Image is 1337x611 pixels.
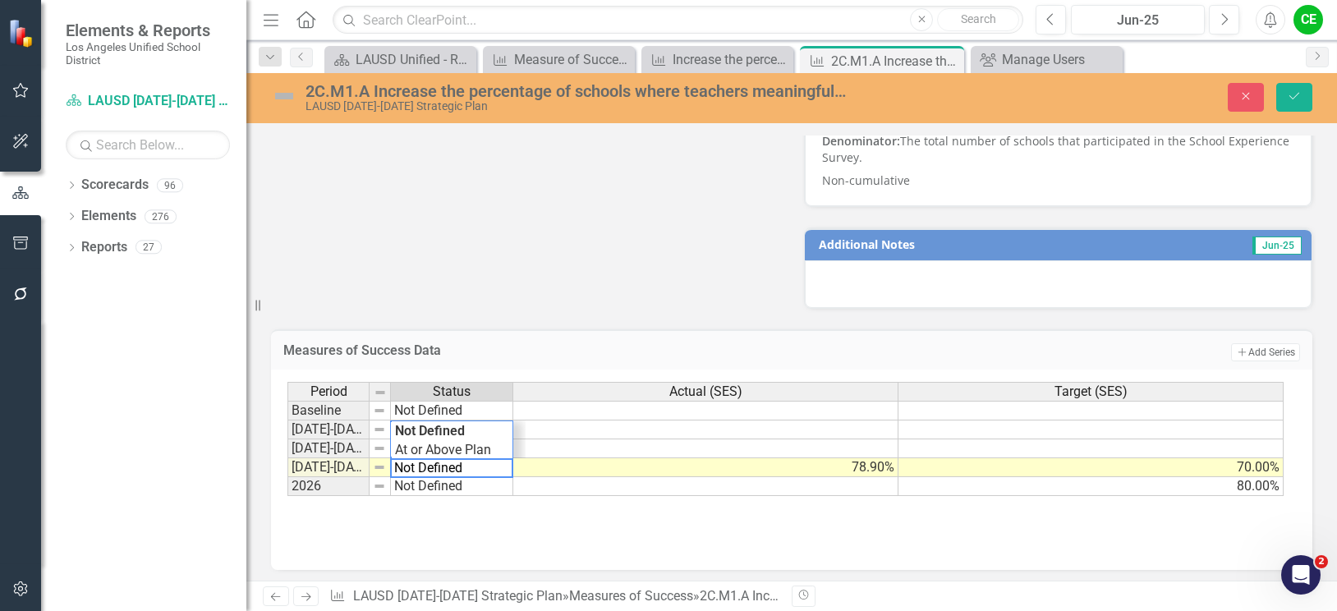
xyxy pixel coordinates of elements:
input: Search Below... [66,131,230,159]
span: Jun-25 [1252,237,1302,255]
div: Measure of Success - Scorecard Report [514,49,631,70]
div: Increase the percentage of schools where teachers meaningfully provide Social-Emotional Learning ... [673,49,789,70]
td: 70.00% [898,458,1284,477]
td: Not Defined [391,477,513,496]
div: 2C.M1.A Increase the percentage of schools where teachers meaningfully provide Social-Emotional L... [831,51,960,71]
td: Not Defined [391,401,513,420]
span: Search [961,12,996,25]
div: 27 [136,241,162,255]
td: [DATE]-[DATE] [287,458,370,477]
div: Manage Users [1002,49,1119,70]
a: Increase the percentage of schools where teachers meaningfully provide Social-Emotional Learning ... [646,49,789,70]
span: 2 [1315,555,1328,568]
div: Jun-25 [1077,11,1199,30]
p: The total number of schools that participated in the School Experience Survey. [822,130,1294,169]
td: 78.90% [513,458,898,477]
div: » » [329,587,779,606]
button: CE [1293,5,1323,34]
div: LAUSD [DATE]-[DATE] Strategic Plan [306,100,850,113]
span: Target (SES) [1054,384,1128,399]
a: Elements [81,207,136,226]
a: LAUSD Unified - Ready for the World [329,49,472,70]
img: 8DAGhfEEPCf229AAAAAElFTkSuQmCC [373,480,386,493]
img: 8DAGhfEEPCf229AAAAAElFTkSuQmCC [373,442,386,455]
img: 8DAGhfEEPCf229AAAAAElFTkSuQmCC [373,461,386,474]
p: Non-cumulative [822,169,1294,189]
button: Jun-25 [1071,5,1205,34]
strong: Denominator: [822,133,900,149]
td: 2026 [287,477,370,496]
a: Manage Users [975,49,1119,70]
small: Los Angeles Unified School District [66,40,230,67]
td: Baseline [287,401,370,420]
div: 276 [145,209,177,223]
input: Search ClearPoint... [333,6,1023,34]
span: Period [310,384,347,399]
button: Add Series [1231,343,1300,361]
h3: Measures of Success Data [283,343,990,358]
a: LAUSD [DATE]-[DATE] Strategic Plan [353,588,563,604]
img: 8DAGhfEEPCf229AAAAAElFTkSuQmCC [374,386,387,399]
img: Not Defined [271,83,297,109]
span: Elements & Reports [66,21,230,40]
img: 8DAGhfEEPCf229AAAAAElFTkSuQmCC [373,404,386,417]
span: Actual (SES) [669,384,742,399]
a: Measures of Success [569,588,693,604]
div: 2C.M1.A Increase the percentage of schools where teachers meaningfully provide Social-Emotional L... [306,82,850,100]
a: LAUSD [DATE]-[DATE] Strategic Plan [66,92,230,111]
a: Reports [81,238,127,257]
iframe: Intercom live chat [1281,555,1321,595]
a: Scorecards [81,176,149,195]
div: 96 [157,178,183,192]
strong: Not Defined [395,423,465,439]
div: LAUSD Unified - Ready for the World [356,49,472,70]
img: ClearPoint Strategy [8,19,37,48]
a: Measure of Success - Scorecard Report [487,49,631,70]
td: [DATE]-[DATE] [287,439,370,458]
td: At or Above Plan [391,441,512,460]
h3: Additional Notes [819,238,1136,250]
td: 80.00% [898,477,1284,496]
img: 8DAGhfEEPCf229AAAAAElFTkSuQmCC [373,423,386,436]
button: Search [937,8,1019,31]
td: [DATE]-[DATE] [287,420,370,439]
span: Status [433,384,471,399]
